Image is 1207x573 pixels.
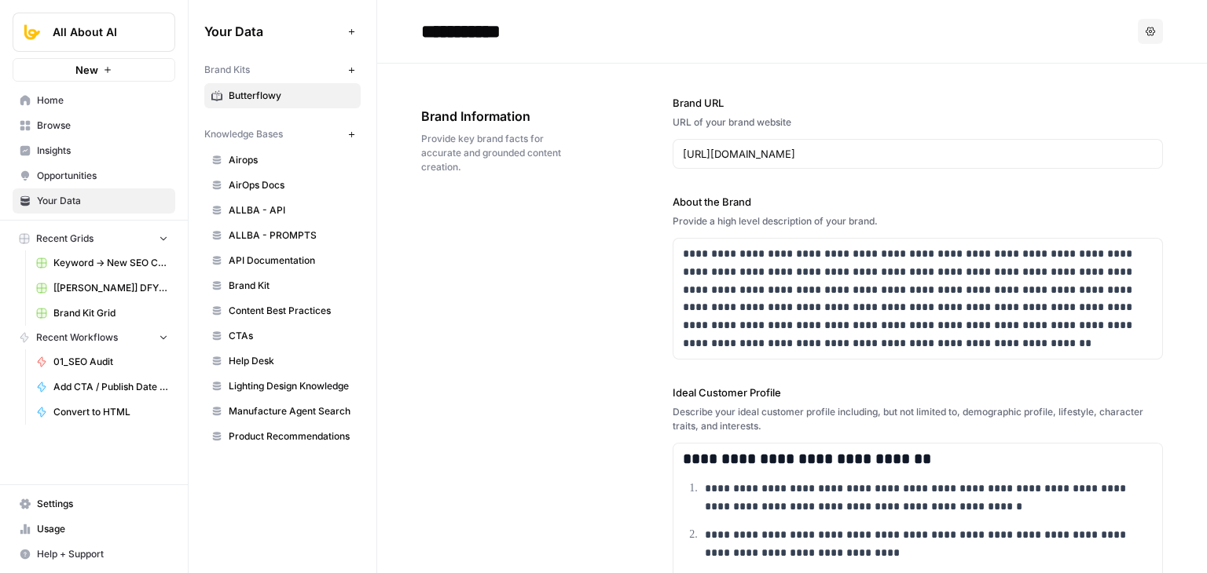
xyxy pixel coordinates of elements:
span: API Documentation [229,254,354,268]
a: Manufacture Agent Search [204,399,361,424]
a: Butterflowy [204,83,361,108]
a: Insights [13,138,175,163]
span: Brand Kit Grid [53,306,168,320]
a: Help Desk [204,349,361,374]
label: Brand URL [673,95,1163,111]
span: Settings [37,497,168,511]
a: Content Best Practices [204,298,361,323]
span: All About AI [53,24,148,40]
span: ALLBA - PROMPTS [229,228,354,243]
div: Describe your ideal customer profile including, but not limited to, demographic profile, lifestyl... [673,405,1163,433]
span: ALLBA - API [229,203,354,217]
span: Help Desk [229,354,354,368]
span: Butterflowy [229,89,354,103]
a: [[PERSON_NAME]] DFY POC👨‍🦲 [29,276,175,301]
span: AirOps Docs [229,178,354,192]
span: CTAs [229,329,354,343]
a: ALLBA - PROMPTS [204,223,361,248]
a: Opportunities [13,163,175,188]
span: Brand Kits [204,63,250,77]
span: Opportunities [37,169,168,183]
label: About the Brand [673,194,1163,210]
button: New [13,58,175,82]
span: Brand Kit [229,279,354,293]
div: Provide a high level description of your brand. [673,214,1163,228]
a: 01_SEO Audit [29,349,175,374]
span: Keyword -> New SEO Content Workflow ([PERSON_NAME]) [53,256,168,270]
a: Convert to HTML [29,400,175,425]
span: Home [37,93,168,108]
span: Recent Grids [36,232,94,246]
a: Airops [204,148,361,173]
span: Your Data [204,22,342,41]
button: Recent Workflows [13,326,175,349]
a: Product Recommendations [204,424,361,449]
span: 01_SEO Audit [53,355,168,369]
a: ALLBA - API [204,198,361,223]
a: Browse [13,113,175,138]
a: Home [13,88,175,113]
span: Insights [37,144,168,158]
span: Help + Support [37,547,168,561]
span: Content Best Practices [229,304,354,318]
a: Usage [13,516,175,542]
span: Your Data [37,194,168,208]
span: Browse [37,119,168,133]
a: AirOps Docs [204,173,361,198]
button: Help + Support [13,542,175,567]
a: Keyword -> New SEO Content Workflow ([PERSON_NAME]) [29,250,175,276]
span: Manufacture Agent Search [229,404,354,418]
button: Workspace: All About AI [13,13,175,52]
span: Brand Information [421,107,585,126]
span: Airops [229,153,354,167]
span: [[PERSON_NAME]] DFY POC👨‍🦲 [53,281,168,295]
a: CTAs [204,323,361,349]
a: Settings [13,491,175,516]
span: New [75,62,98,78]
span: Usage [37,522,168,536]
span: Add CTA / Publish Date / Author [53,380,168,394]
img: All About AI Logo [18,18,46,46]
a: Your Data [13,188,175,214]
span: Product Recommendations [229,429,354,443]
input: www.sundaysoccer.com [683,146,1153,162]
a: API Documentation [204,248,361,273]
a: Brand Kit [204,273,361,298]
label: Ideal Customer Profile [673,385,1163,400]
span: Lighting Design Knowledge [229,379,354,393]
button: Recent Grids [13,227,175,250]
a: Add CTA / Publish Date / Author [29,374,175,400]
span: Recent Workflows [36,330,118,345]
a: Brand Kit Grid [29,301,175,326]
span: Knowledge Bases [204,127,283,141]
span: Provide key brand facts for accurate and grounded content creation. [421,132,585,174]
span: Convert to HTML [53,405,168,419]
div: URL of your brand website [673,115,1163,130]
a: Lighting Design Knowledge [204,374,361,399]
